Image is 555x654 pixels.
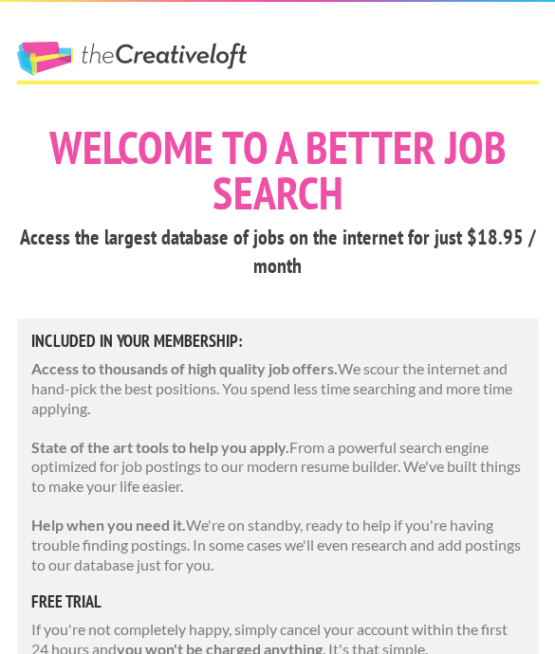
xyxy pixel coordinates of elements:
p: From a powerful search engine optimized for job postings to our modern resume builder. We've buil... [31,438,525,497]
p: We scour the internet and hand-pick the best positions. You spend less time searching and more ti... [31,359,525,418]
strong: State of the art tools to help you apply. [31,438,289,456]
strong: Access to thousands of high quality job offers. [31,359,338,377]
a: The Creative Loft [17,42,247,76]
h3: Access the largest database of jobs on the internet for just $18.95 / month [17,223,539,282]
strong: Help when you need it. [31,516,186,534]
h1: Welcome to a better job search [17,124,539,215]
p: We're on standby, ready to help if you're having trouble finding postings. In some cases we'll ev... [31,516,525,574]
h5: Included in Your Membership: [31,333,525,350]
h5: free trial [31,593,525,610]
